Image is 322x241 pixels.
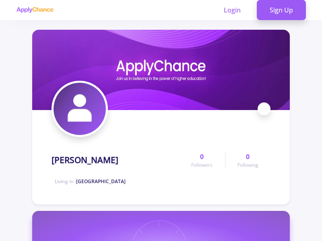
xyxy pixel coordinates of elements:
span: 0 [246,152,250,161]
a: 0Followers [179,152,225,169]
span: Following [237,161,258,169]
img: kimia salimiavatar [54,83,106,135]
span: Living in : [55,178,126,185]
span: [GEOGRAPHIC_DATA] [76,178,126,185]
span: 0 [200,152,204,161]
img: kimia salimicover image [32,30,290,110]
a: 0Following [225,152,270,169]
span: Followers [191,161,213,169]
h1: [PERSON_NAME] [52,155,118,165]
img: applychance logo text only [16,7,54,13]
